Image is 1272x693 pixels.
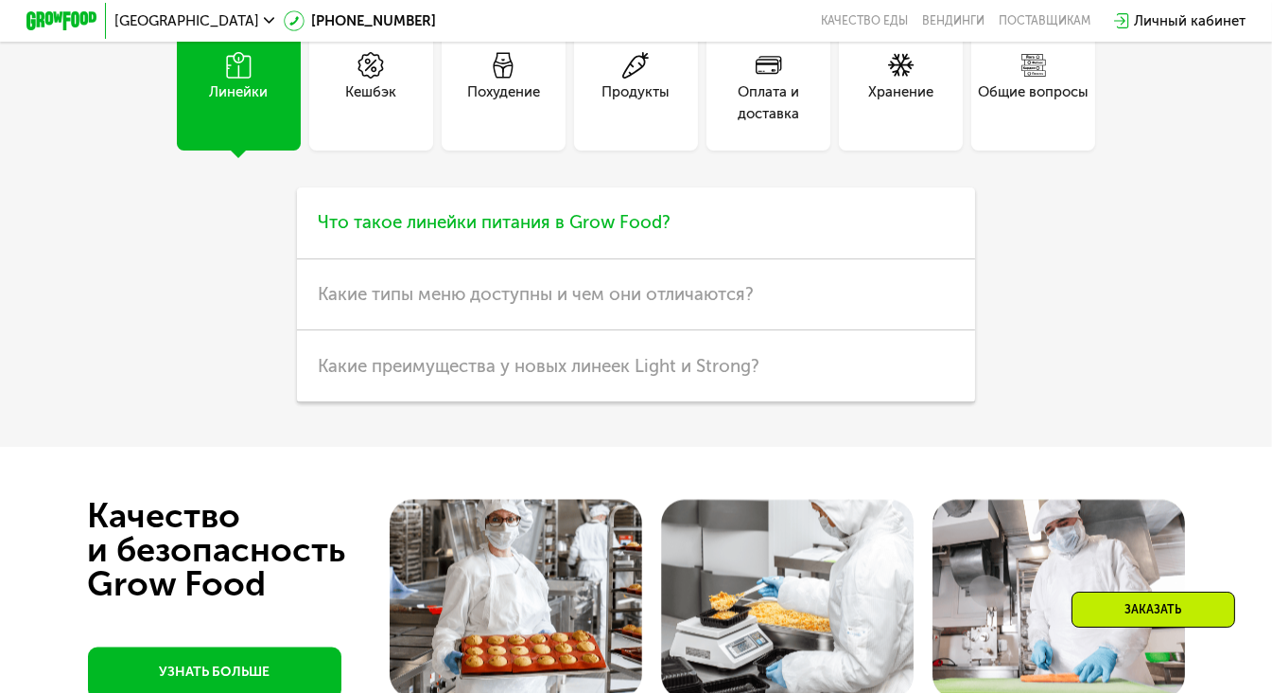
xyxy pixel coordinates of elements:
a: [PHONE_NUMBER] [284,10,437,31]
div: Линейки [209,81,268,124]
div: Заказать [1072,592,1235,628]
div: поставщикам [999,14,1090,28]
div: Личный кабинет [1134,10,1246,31]
div: Качество и безопасность Grow Food [88,500,416,602]
span: [GEOGRAPHIC_DATA] [114,14,259,28]
div: Хранение [868,81,933,124]
span: Какие типы меню доступны и чем они отличаются? [318,283,754,305]
div: Продукты [601,81,670,124]
a: Вендинги [922,14,984,28]
a: Качество еды [821,14,908,28]
span: Что такое линейки питания в Grow Food? [318,211,671,233]
span: Какие преимущества у новых линеек Light и Strong? [318,355,759,377]
div: Оплата и доставка [706,81,830,124]
div: Общие вопросы [978,81,1089,124]
div: Кешбэк [345,81,396,124]
div: Похудение [467,81,540,124]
